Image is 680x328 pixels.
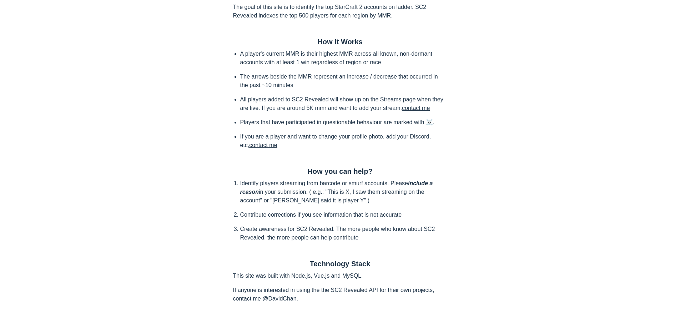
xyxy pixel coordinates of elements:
[233,38,447,46] h2: How It Works
[233,3,447,20] p: The goal of this site is to identify the top StarCraft 2 accounts on ladder. SC2 Revealed indexes...
[240,211,447,219] li: Contribute corrections if you see information that is not accurate
[249,142,277,148] a: contact me
[240,95,447,112] li: All players added to SC2 Revealed will show up on the Streams page when they are live. If you are...
[240,225,447,242] li: Create awareness for SC2 Revealed. The more people who know about SC2 Revealed, the more people c...
[233,260,447,268] h2: Technology Stack
[268,296,296,302] a: DavidChan
[240,50,447,67] li: A player's current MMR is their highest MMR across all known, non-dormant accounts with at least ...
[240,180,433,195] span: include a reason
[240,179,447,205] li: Identify players streaming from barcode or smurf accounts. Please in your submission. ( e.g.: "Th...
[240,72,447,90] li: The arrows beside the MMR represent an increase / decrease that occurred in the past ~10 minutes
[233,286,447,303] p: If anyone is interested in using the the SC2 Revealed API for their own projects, contact me @ .
[233,167,447,176] h2: How you can help?
[402,105,430,111] a: contact me
[233,272,447,280] p: This site was built with Node.js, Vue.js and MySQL.
[240,132,447,150] li: If you are a player and want to change your profile photo, add your Discord, etc,
[240,118,447,127] li: Players that have participated in questionable behaviour are marked with ☠️.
